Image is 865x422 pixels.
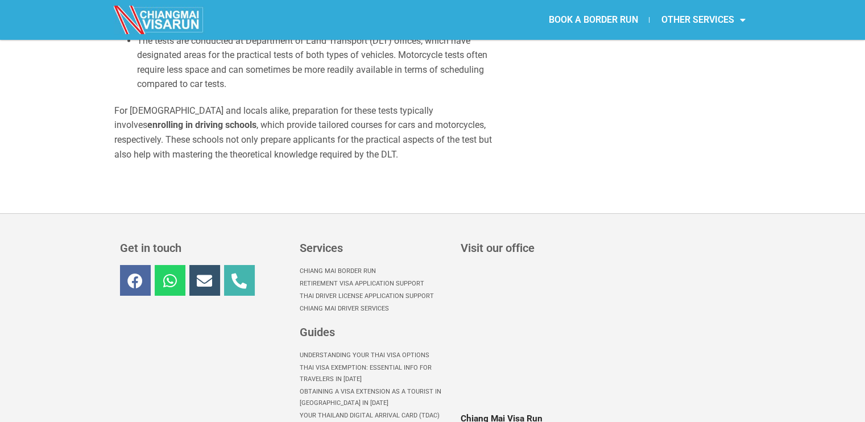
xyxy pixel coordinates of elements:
[300,362,449,386] a: Thai Visa Exemption: Essential Info for Travelers in [DATE]
[137,34,492,92] li: The tests are conducted at Department of Land Transport (DLT) offices, which have designated area...
[461,242,743,254] h3: Visit our office
[432,7,756,33] nav: Menu
[300,349,449,362] a: Understanding Your Thai Visa options
[120,242,288,254] h3: Get in touch
[147,119,256,130] b: enrolling in driving schools
[300,278,449,290] a: Retirement Visa Application Support
[300,386,449,409] a: Obtaining a Visa Extension as a Tourist in [GEOGRAPHIC_DATA] in [DATE]
[300,409,449,422] a: Your Thailand Digital Arrival Card (TDAC)
[300,242,449,254] h3: Services
[300,303,449,315] a: Chiang Mai Driver Services
[300,349,449,422] nav: Menu
[114,104,492,162] p: For [DEMOGRAPHIC_DATA] and locals alike, preparation for these tests typically involves , which p...
[300,290,449,303] a: Thai Driver License Application Support
[300,265,449,315] nav: Menu
[649,7,756,33] a: OTHER SERVICES
[300,326,449,338] h3: Guides
[300,265,449,278] a: Chiang Mai Border Run
[537,7,649,33] a: BOOK A BORDER RUN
